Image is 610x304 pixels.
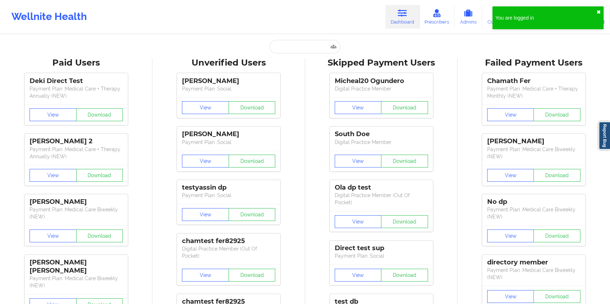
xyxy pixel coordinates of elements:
div: [PERSON_NAME] [PERSON_NAME] [30,258,123,275]
button: View [182,269,229,282]
button: Download [381,101,428,114]
div: directory member [487,258,580,267]
button: Download [381,269,428,282]
div: Micheal20 Ogundero [335,77,428,85]
div: Skipped Payment Users [310,57,453,68]
button: View [487,290,534,303]
div: [PERSON_NAME] [487,137,580,145]
div: [PERSON_NAME] [30,198,123,206]
div: chamtest fer82925 [182,237,275,245]
button: Download [533,108,580,121]
p: Payment Plan : Social [182,192,275,199]
button: View [182,208,229,221]
div: You are logged in [495,14,596,21]
div: Failed Payment Users [463,57,605,68]
div: testyassin dp [182,184,275,192]
div: Unverified Users [157,57,300,68]
button: Download [533,290,580,303]
div: Direct test sup [335,244,428,252]
a: Report Bug [599,122,610,150]
p: Payment Plan : Social [335,252,428,259]
p: Digital Practice Member [335,139,428,146]
button: Download [76,169,123,182]
button: Download [381,215,428,228]
p: Payment Plan : Medical Care Biweekly (NEW) [487,267,580,281]
button: Download [229,101,276,114]
button: View [335,101,382,114]
button: Download [76,108,123,121]
button: View [30,108,77,121]
p: Payment Plan : Medical Care Biweekly (NEW) [30,206,123,220]
button: View [30,169,77,182]
p: Payment Plan : Medical Care + Therapy Monthly (NEW) [487,85,580,99]
button: View [487,230,534,242]
p: Payment Plan : Medical Care + Therapy Annually (NEW) [30,85,123,99]
button: View [30,230,77,242]
button: View [487,169,534,182]
p: Payment Plan : Medical Care Biweekly (NEW) [30,275,123,289]
p: Payment Plan : Medical Care Biweekly (NEW) [487,146,580,160]
button: View [335,215,382,228]
div: [PERSON_NAME] [182,130,275,138]
div: Deki Direct Test [30,77,123,85]
button: Download [229,155,276,168]
div: [PERSON_NAME] [182,77,275,85]
button: Download [533,230,580,242]
a: Admins [454,5,482,29]
div: No dp [487,198,580,206]
div: [PERSON_NAME] 2 [30,137,123,145]
p: Digital Practice Member [335,85,428,92]
button: Download [229,269,276,282]
button: Download [381,155,428,168]
div: Ola dp test [335,184,428,192]
button: View [335,269,382,282]
button: View [182,101,229,114]
p: Payment Plan : Social [182,85,275,92]
a: Prescribers [419,5,455,29]
p: Digital Practice Member (Out Of Pocket) [182,245,275,259]
p: Payment Plan : Medical Care + Therapy Annually (NEW) [30,146,123,160]
button: View [487,108,534,121]
div: Paid Users [5,57,147,68]
button: View [335,155,382,168]
button: Download [76,230,123,242]
button: close [596,9,601,15]
button: View [182,155,229,168]
p: Digital Practice Member (Out Of Pocket) [335,192,428,206]
div: South Doe [335,130,428,138]
p: Payment Plan : Medical Care Biweekly (NEW) [487,206,580,220]
a: Dashboard [385,5,419,29]
button: Download [533,169,580,182]
button: Download [229,208,276,221]
a: Coaches [482,5,512,29]
p: Payment Plan : Social [182,139,275,146]
div: Chamath Fer [487,77,580,85]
